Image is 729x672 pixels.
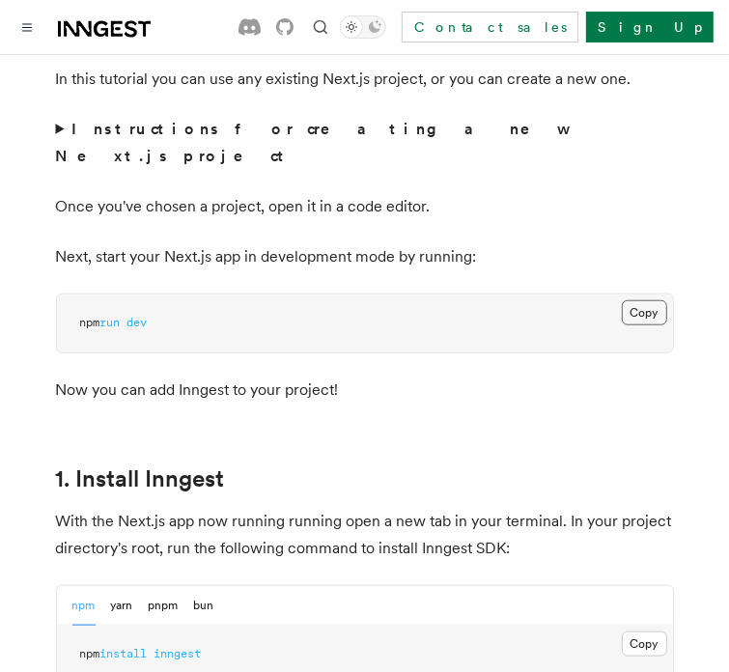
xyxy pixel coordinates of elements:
p: Next, start your Next.js app in development mode by running: [56,243,674,270]
span: install [100,647,148,660]
strong: Instructions for creating a new Next.js project [56,120,565,165]
button: yarn [111,586,133,626]
button: Toggle dark mode [340,15,386,39]
span: run [100,316,121,329]
button: Copy [622,631,667,657]
p: Now you can add Inngest to your project! [56,377,674,404]
button: Find something... [309,15,332,39]
span: npm [80,316,100,329]
a: Sign Up [586,12,714,42]
button: bun [194,586,214,626]
button: pnpm [149,586,179,626]
p: In this tutorial you can use any existing Next.js project, or you can create a new one. [56,66,674,93]
a: Contact sales [402,12,578,42]
button: Toggle navigation [15,15,39,39]
p: Once you've chosen a project, open it in a code editor. [56,193,674,220]
span: npm [80,647,100,660]
a: 1. Install Inngest [56,465,225,492]
button: Copy [622,300,667,325]
p: With the Next.js app now running running open a new tab in your terminal. In your project directo... [56,508,674,562]
summary: Instructions for creating a new Next.js project [56,116,674,170]
button: npm [72,586,96,626]
span: dev [127,316,148,329]
span: inngest [154,647,202,660]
